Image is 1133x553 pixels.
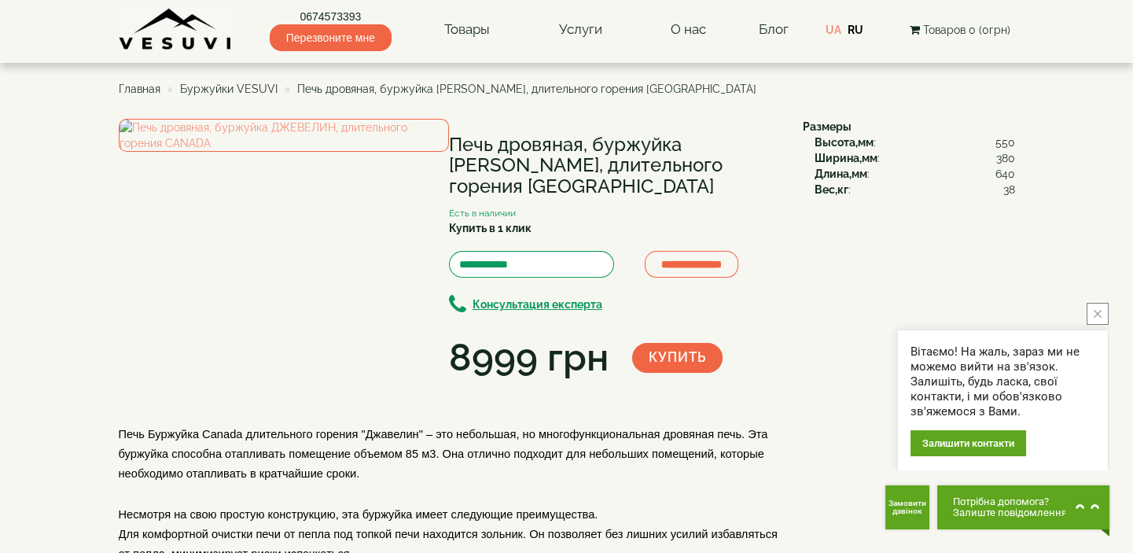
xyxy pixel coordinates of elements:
span: Потрібна допомога? [953,496,1067,507]
b: Высота,мм [815,136,874,149]
button: Chat button [937,485,1109,529]
span: 38 [1003,182,1015,197]
button: Купить [632,343,723,373]
h1: Печь дровяная, буржуйка [PERSON_NAME], длительного горения [GEOGRAPHIC_DATA] [449,135,779,197]
a: Блог [759,21,789,37]
a: RU [848,24,863,36]
b: Размеры [803,120,852,133]
span: Несмотря на свою простую конструкцию, эта буржуйка имеет следующие преимущества. [119,508,598,521]
b: Консультация експерта [473,298,602,311]
a: Товары [429,12,506,48]
div: : [815,150,1015,166]
a: Буржуйки VESUVI [180,83,278,95]
div: Вітаємо! На жаль, зараз ми не можемо вийти на зв'язок. Залишіть, будь ласка, свої контакти, і ми ... [910,345,1095,419]
b: Длина,мм [815,168,867,180]
div: 8999 грн [449,331,609,385]
button: Get Call button [885,485,929,529]
a: О нас [655,12,722,48]
img: content [119,8,233,51]
span: Товаров 0 (0грн) [922,24,1010,36]
div: : [815,135,1015,150]
span: 550 [995,135,1015,150]
a: Главная [119,83,160,95]
a: Услуги [543,12,617,48]
span: 380 [996,150,1015,166]
button: close button [1087,303,1109,325]
span: Залиште повідомлення [953,507,1067,518]
span: Печь Буржуйка Canada длительного горения "Джавелин" – это небольшая, но многофункциональная дровя... [119,428,771,480]
img: Печь дровяная, буржуйка ДЖЕВЕЛИН, длительного горения CANADA [119,119,449,152]
a: UA [826,24,841,36]
div: : [815,182,1015,197]
div: : [815,166,1015,182]
b: Вес,кг [815,183,848,196]
a: 0674573393 [270,9,392,24]
span: Замовити дзвінок [888,500,926,515]
span: 640 [995,166,1015,182]
button: Товаров 0 (0грн) [904,21,1014,39]
b: Ширина,мм [815,152,877,164]
span: Печь дровяная, буржуйка [PERSON_NAME], длительного горения [GEOGRAPHIC_DATA] [297,83,756,95]
small: Есть в наличии [449,208,516,219]
label: Купить в 1 клик [449,220,532,236]
span: Перезвоните мне [270,24,392,51]
div: Залишити контакти [910,430,1026,456]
